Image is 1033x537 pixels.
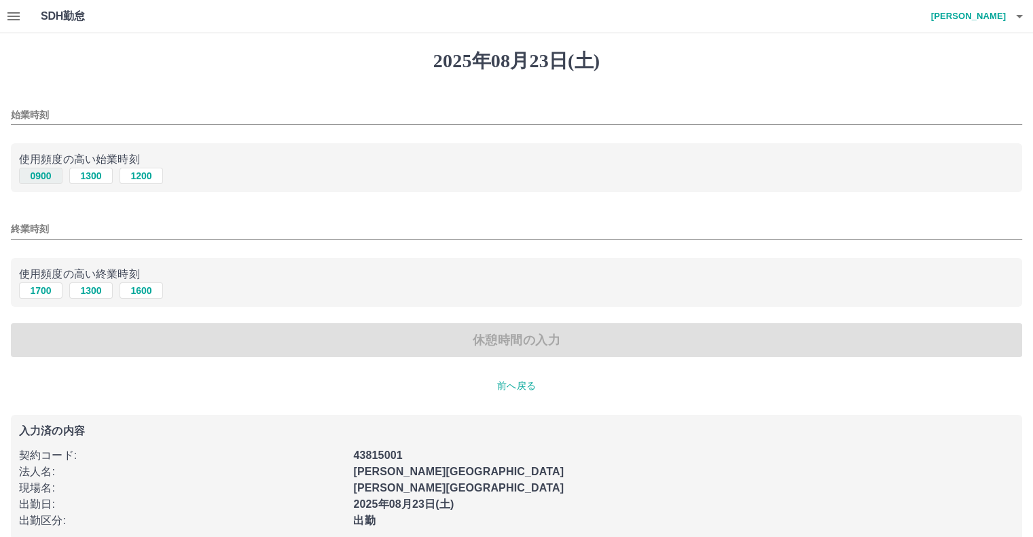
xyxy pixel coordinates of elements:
[353,515,375,526] b: 出勤
[11,379,1022,393] p: 前へ戻る
[19,168,62,184] button: 0900
[19,266,1014,282] p: 使用頻度の高い終業時刻
[353,466,564,477] b: [PERSON_NAME][GEOGRAPHIC_DATA]
[19,426,1014,437] p: 入力済の内容
[19,282,62,299] button: 1700
[353,498,454,510] b: 2025年08月23日(土)
[120,168,163,184] button: 1200
[353,482,564,494] b: [PERSON_NAME][GEOGRAPHIC_DATA]
[11,50,1022,73] h1: 2025年08月23日(土)
[19,151,1014,168] p: 使用頻度の高い始業時刻
[120,282,163,299] button: 1600
[19,513,345,529] p: 出勤区分 :
[19,496,345,513] p: 出勤日 :
[19,464,345,480] p: 法人名 :
[69,282,113,299] button: 1300
[353,449,402,461] b: 43815001
[19,480,345,496] p: 現場名 :
[69,168,113,184] button: 1300
[19,447,345,464] p: 契約コード :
